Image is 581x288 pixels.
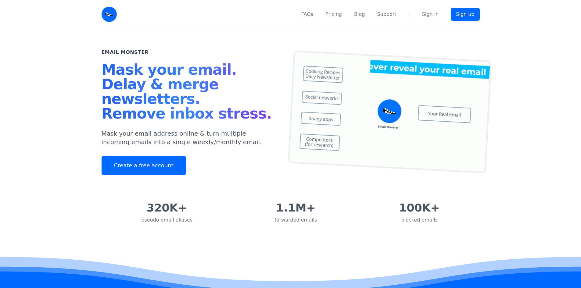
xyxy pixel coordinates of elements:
div: 100K+ [399,202,440,214]
div: blocked emails [399,216,440,224]
h2: Email Monster [102,49,149,56]
a: FAQs [301,11,313,18]
a: Support [377,11,396,18]
a: Create a free account [102,156,186,175]
h1: Mask your email. Delay & merge newsletters. Remove inbox stress. [102,62,276,123]
img: Email Monster [102,7,117,22]
div: forwarded emails [274,216,317,224]
a: Blog [354,11,365,18]
a: Pricing [325,11,342,18]
a: Sign up [451,8,479,21]
a: Sign in [422,11,439,18]
div: 1.1M+ [274,202,317,214]
img: temp mail, free temporary mail, Temporary Email [288,50,491,173]
div: pseudo email aliases [141,216,192,224]
p: Mask your email address online & turn multiple incoming emails into a single weekly/monthly email. [102,129,276,146]
div: 320K+ [141,202,192,214]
